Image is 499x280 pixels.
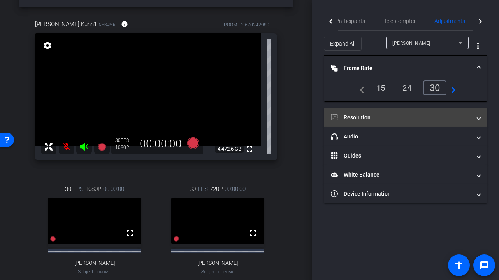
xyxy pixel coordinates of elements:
[42,41,53,50] mat-icon: settings
[384,18,416,24] span: Teleprompter
[331,171,471,179] mat-panel-title: White Balance
[473,41,483,51] mat-icon: more_vert
[355,83,365,93] mat-icon: navigate_before
[434,18,465,24] span: Adjustments
[245,144,254,154] mat-icon: fullscreen
[95,270,111,274] span: Chrome
[74,260,115,266] span: [PERSON_NAME]
[324,108,487,127] mat-expansion-panel-header: Resolution
[454,261,464,270] mat-icon: accessibility
[215,144,244,154] span: 4,472.6 GB
[324,146,487,165] mat-expansion-panel-header: Guides
[217,269,218,275] span: -
[392,40,430,46] span: [PERSON_NAME]
[446,83,456,93] mat-icon: navigate_next
[331,133,471,141] mat-panel-title: Audio
[331,114,471,122] mat-panel-title: Resolution
[480,261,489,270] mat-icon: message
[135,137,187,150] div: 00:00:00
[324,80,487,101] div: Frame Rate
[198,185,208,193] span: FPS
[115,137,135,143] div: 30
[324,56,487,80] mat-expansion-panel-header: Frame Rate
[35,20,97,28] span: [PERSON_NAME] Kuhn1
[469,37,487,55] button: More Options for Adjustments Panel
[331,190,471,198] mat-panel-title: Device Information
[324,127,487,146] mat-expansion-panel-header: Audio
[115,144,135,150] div: 1080P
[93,269,95,275] span: -
[201,268,234,275] span: Subject
[397,81,417,94] div: 24
[65,185,71,193] span: 30
[197,260,238,266] span: [PERSON_NAME]
[121,21,128,28] mat-icon: info
[73,185,83,193] span: FPS
[85,185,101,193] span: 1080P
[190,185,196,193] span: 30
[225,185,246,193] span: 00:00:00
[125,228,135,238] mat-icon: fullscreen
[210,185,223,193] span: 720P
[103,185,124,193] span: 00:00:00
[331,64,471,72] mat-panel-title: Frame Rate
[99,21,115,27] span: Chrome
[371,81,391,94] div: 15
[78,268,111,275] span: Subject
[423,80,447,95] div: 30
[324,165,487,184] mat-expansion-panel-header: White Balance
[331,152,471,160] mat-panel-title: Guides
[248,228,258,238] mat-icon: fullscreen
[224,21,269,28] div: ROOM ID: 670242989
[324,37,362,51] button: Expand All
[324,184,487,203] mat-expansion-panel-header: Device Information
[218,270,234,274] span: Chrome
[330,36,355,51] span: Expand All
[336,18,365,24] span: Participants
[121,138,129,143] span: FPS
